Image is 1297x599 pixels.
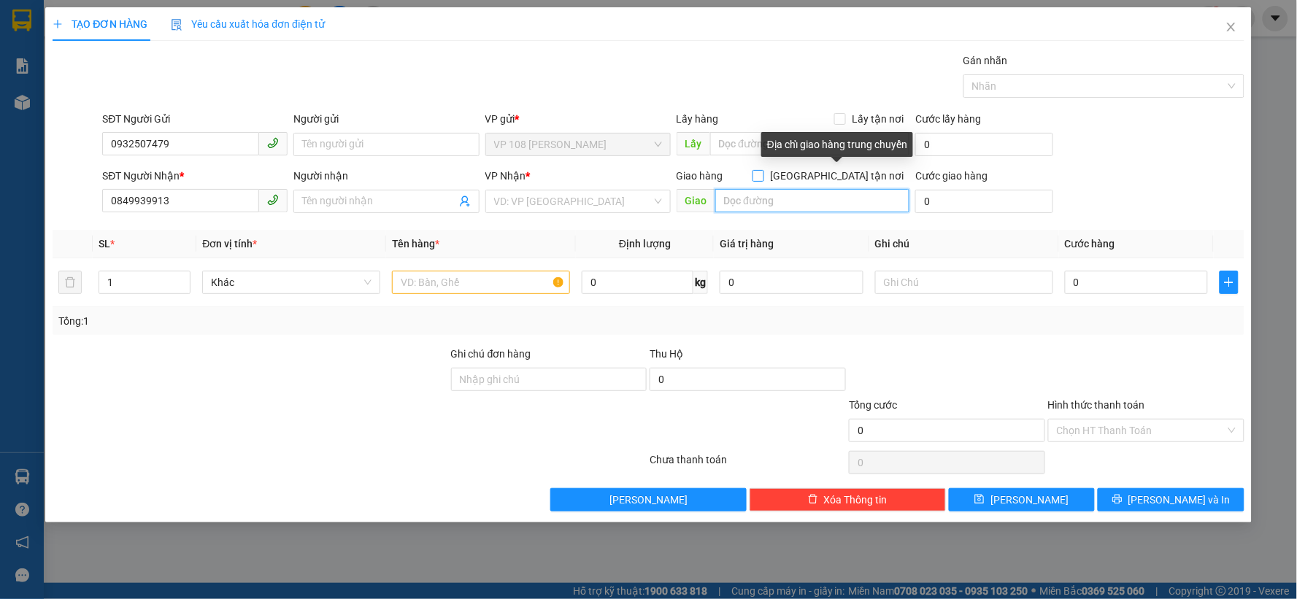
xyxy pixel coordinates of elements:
span: Tổng cước [849,399,897,411]
span: Lấy hàng [677,113,719,125]
input: Cước giao hàng [915,190,1053,213]
span: VP Nhận [485,170,526,182]
label: Ghi chú đơn hàng [451,348,531,360]
button: deleteXóa Thông tin [750,488,946,511]
label: Hình thức thanh toán [1048,399,1145,411]
span: user-add [459,196,471,207]
span: SL [99,238,110,250]
span: printer [1112,494,1123,506]
label: Cước lấy hàng [915,113,981,125]
div: SĐT Người Gửi [102,111,288,127]
input: Ghi Chú [875,271,1053,294]
button: plus [1220,271,1238,294]
span: [PERSON_NAME] [990,492,1069,508]
span: phone [267,194,279,206]
input: Ghi chú đơn hàng [451,368,647,391]
span: save [974,494,985,506]
span: Giao hàng [677,170,723,182]
span: phone [267,137,279,149]
span: Thu Hộ [650,348,683,360]
span: [PERSON_NAME] và In [1128,492,1231,508]
span: delete [808,494,818,506]
span: Định lượng [619,238,671,250]
span: VP 108 Lê Hồng Phong - Vũng Tàu [494,134,662,155]
th: Ghi chú [869,230,1059,258]
button: save[PERSON_NAME] [949,488,1096,511]
span: Tên hàng [392,238,439,250]
span: Lấy tận nơi [846,111,909,127]
span: Giao [677,189,715,212]
label: Gán nhãn [963,55,1008,66]
div: VP gửi [485,111,671,127]
div: Địa chỉ giao hàng trung chuyển [761,132,913,157]
button: Close [1211,7,1252,48]
span: Khác [211,271,372,293]
div: Người nhận [293,168,479,184]
img: icon [171,19,182,31]
span: Lấy [677,132,710,155]
span: Giá trị hàng [720,238,774,250]
input: VD: Bàn, Ghế [392,271,570,294]
button: [PERSON_NAME] [550,488,747,511]
span: [PERSON_NAME] [609,492,688,508]
div: Người gửi [293,111,479,127]
input: Dọc đường [710,132,910,155]
span: Yêu cầu xuất hóa đơn điện tử [171,18,325,30]
span: Cước hàng [1065,238,1115,250]
input: 0 [720,271,863,294]
label: Cước giao hàng [915,170,988,182]
span: plus [1220,277,1237,288]
div: Chưa thanh toán [648,452,847,477]
span: close [1225,21,1237,33]
div: SĐT Người Nhận [102,168,288,184]
span: Xóa Thông tin [824,492,888,508]
span: Đơn vị tính [202,238,257,250]
span: [GEOGRAPHIC_DATA] tận nơi [764,168,909,184]
span: TẠO ĐƠN HÀNG [53,18,147,30]
button: delete [58,271,82,294]
input: Cước lấy hàng [915,133,1053,156]
span: kg [693,271,708,294]
button: printer[PERSON_NAME] và In [1098,488,1244,511]
input: Dọc đường [715,189,910,212]
span: plus [53,19,63,29]
div: Tổng: 1 [58,313,501,329]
